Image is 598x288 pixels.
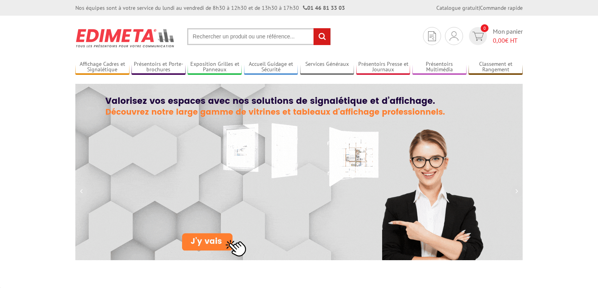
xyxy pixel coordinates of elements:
[187,28,331,45] input: Rechercher un produit ou une référence...
[436,4,479,11] a: Catalogue gratuit
[493,27,523,45] span: Mon panier
[469,61,523,74] a: Classement et Rangement
[450,31,458,41] img: devis rapide
[300,61,354,74] a: Services Généraux
[75,4,345,12] div: Nos équipes sont à votre service du lundi au vendredi de 8h30 à 12h30 et de 13h30 à 17h30
[493,36,523,45] span: € HT
[436,4,523,12] div: |
[303,4,345,11] strong: 01 46 81 33 03
[428,31,436,41] img: devis rapide
[244,61,298,74] a: Accueil Guidage et Sécurité
[314,28,330,45] input: rechercher
[356,61,410,74] a: Présentoirs Presse et Journaux
[467,27,523,45] a: devis rapide 0 Mon panier 0,00€ HT
[412,61,467,74] a: Présentoirs Multimédia
[472,32,484,41] img: devis rapide
[75,61,129,74] a: Affichage Cadres et Signalétique
[131,61,186,74] a: Présentoirs et Porte-brochures
[480,4,523,11] a: Commande rapide
[188,61,242,74] a: Exposition Grilles et Panneaux
[481,24,489,32] span: 0
[75,24,175,53] img: Présentoir, panneau, stand - Edimeta - PLV, affichage, mobilier bureau, entreprise
[493,36,505,44] span: 0,00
